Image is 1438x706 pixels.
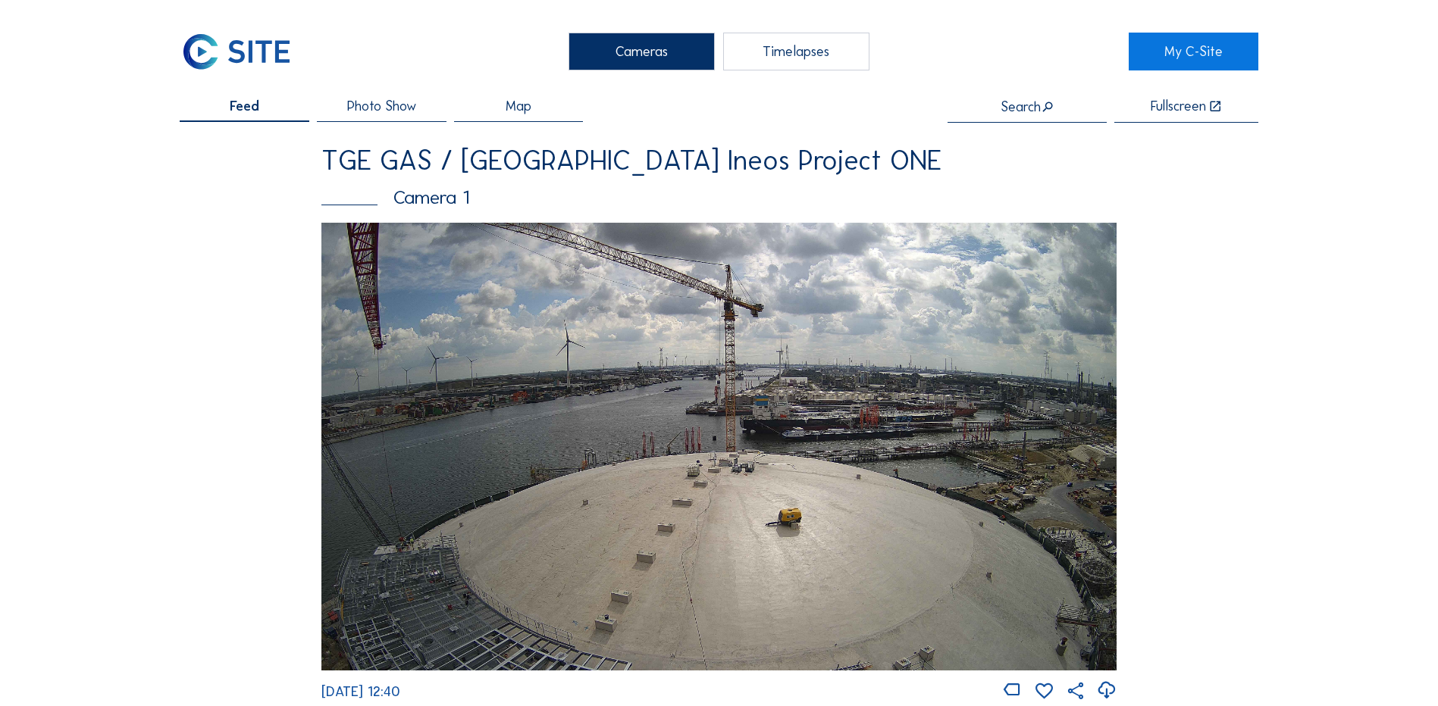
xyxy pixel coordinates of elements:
div: Fullscreen [1151,99,1206,114]
span: Photo Show [347,99,416,113]
a: My C-Site [1129,33,1258,70]
img: C-SITE Logo [180,33,293,70]
img: Image [321,223,1117,670]
span: Feed [230,99,259,113]
a: C-SITE Logo [180,33,309,70]
div: Cameras [569,33,715,70]
div: Timelapses [723,33,869,70]
div: TGE GAS / [GEOGRAPHIC_DATA] Ineos Project ONE [321,147,1117,174]
div: Camera 1 [321,188,1117,207]
span: [DATE] 12:40 [321,683,400,700]
span: Map [506,99,531,113]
